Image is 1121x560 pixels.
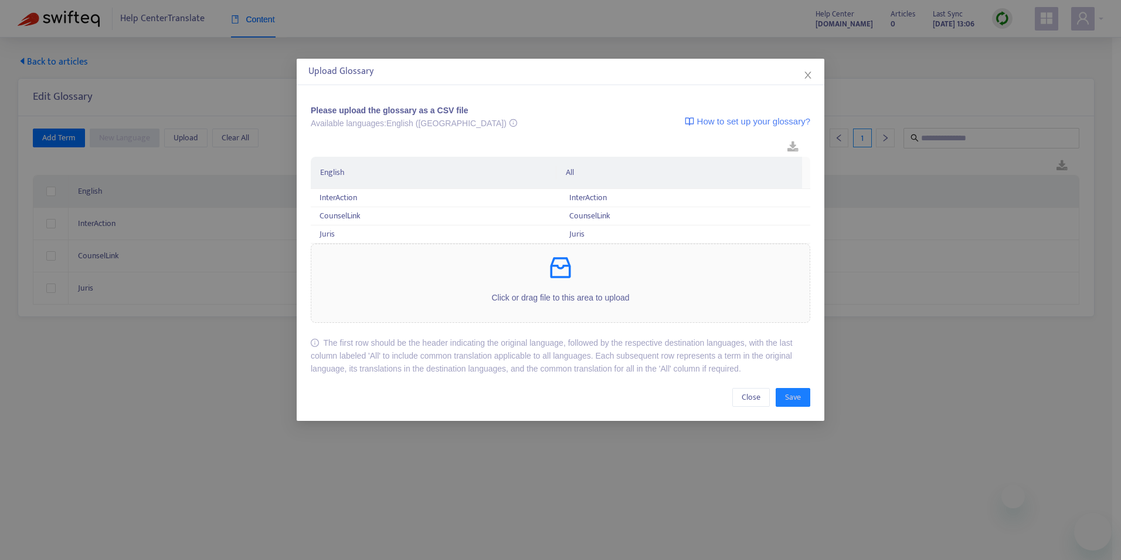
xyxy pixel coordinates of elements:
img: image-link [685,117,694,126]
div: CounselLink [320,210,552,222]
span: info-circle [311,339,319,347]
div: InterAction [320,191,552,204]
div: CounselLink [569,210,801,222]
div: InterAction [569,191,801,204]
button: Close [801,69,814,82]
iframe: Button to launch messaging window [1074,513,1112,551]
span: close [803,70,813,80]
th: All [556,157,802,189]
span: Close [742,391,760,404]
iframe: Close message [1001,485,1025,508]
div: Available languages: English ([GEOGRAPHIC_DATA]) [311,117,517,130]
span: inboxClick or drag file to this area to upload [311,244,810,322]
span: inbox [546,254,575,282]
div: Juris [320,228,552,241]
div: Juris [569,228,801,241]
div: Please upload the glossary as a CSV file [311,104,517,117]
th: English [311,157,556,189]
span: How to set up your glossary? [697,114,810,129]
button: Save [776,388,810,407]
div: The first row should be the header indicating the original language, followed by the respective d... [311,336,810,375]
a: How to set up your glossary? [685,104,810,139]
div: Upload Glossary [308,65,813,79]
button: Close [732,388,770,407]
p: Click or drag file to this area to upload [311,291,810,304]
